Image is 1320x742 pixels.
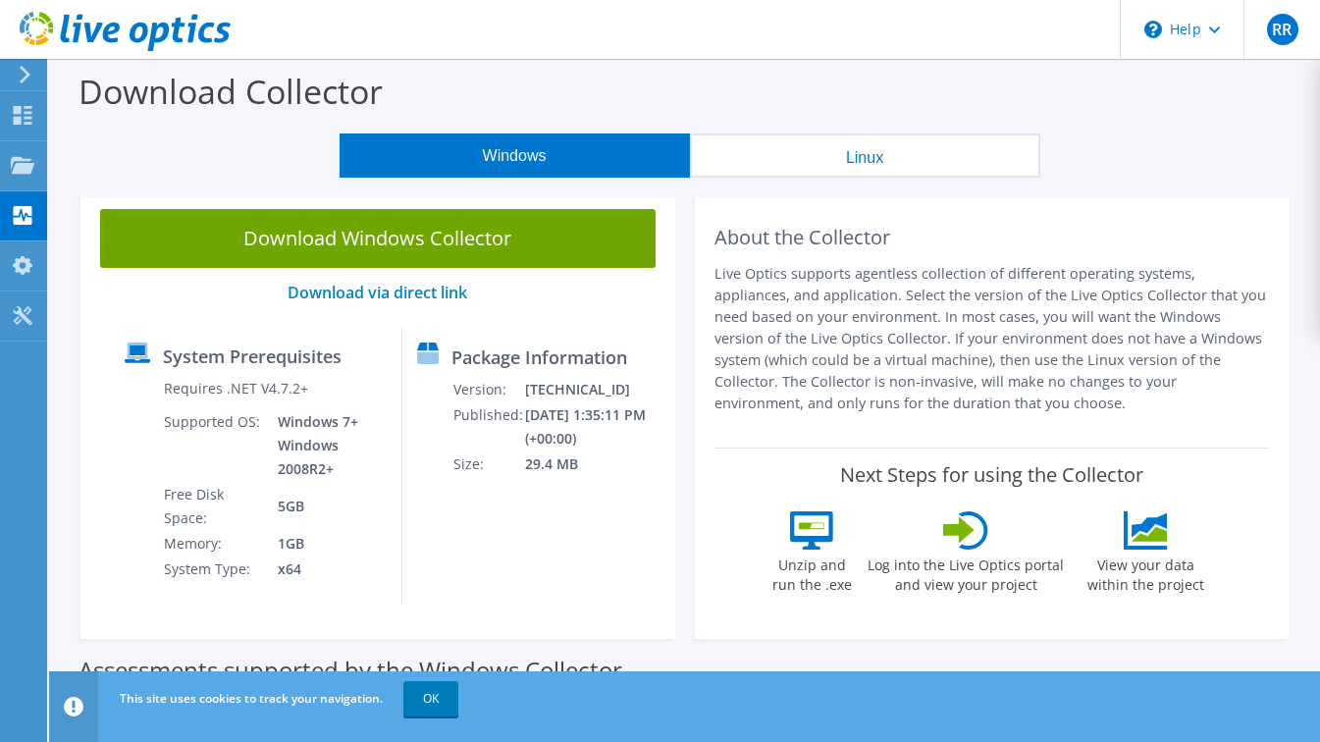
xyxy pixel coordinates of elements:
td: [TECHNICAL_ID] [524,377,666,402]
td: Size: [452,451,524,477]
label: Package Information [451,347,627,367]
td: Memory: [163,531,264,556]
button: Linux [690,133,1040,178]
label: Requires .NET V4.7.2+ [164,379,308,398]
td: Supported OS: [163,409,264,482]
label: View your data within the project [1075,550,1216,595]
td: 1GB [263,531,386,556]
td: [DATE] 1:35:11 PM (+00:00) [524,402,666,451]
a: Download Windows Collector [100,209,656,268]
td: Version: [452,377,524,402]
a: Download via direct link [288,282,467,303]
td: x64 [263,556,386,582]
p: Live Optics supports agentless collection of different operating systems, appliances, and applica... [714,263,1270,414]
td: System Type: [163,556,264,582]
label: Log into the Live Optics portal and view your project [867,550,1065,595]
td: 29.4 MB [524,451,666,477]
td: Windows 7+ Windows 2008R2+ [263,409,386,482]
a: OK [403,681,458,716]
label: System Prerequisites [163,346,342,366]
label: Next Steps for using the Collector [840,463,1143,487]
h2: About the Collector [714,226,1270,249]
span: RR [1267,14,1298,45]
button: Windows [340,133,690,178]
span: This site uses cookies to track your navigation. [120,690,383,707]
td: 5GB [263,482,386,531]
label: Download Collector [79,69,383,114]
label: Unzip and run the .exe [766,550,857,595]
td: Published: [452,402,524,451]
td: Free Disk Space: [163,482,264,531]
label: Assessments supported by the Windows Collector [79,661,622,680]
svg: \n [1144,21,1162,38]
